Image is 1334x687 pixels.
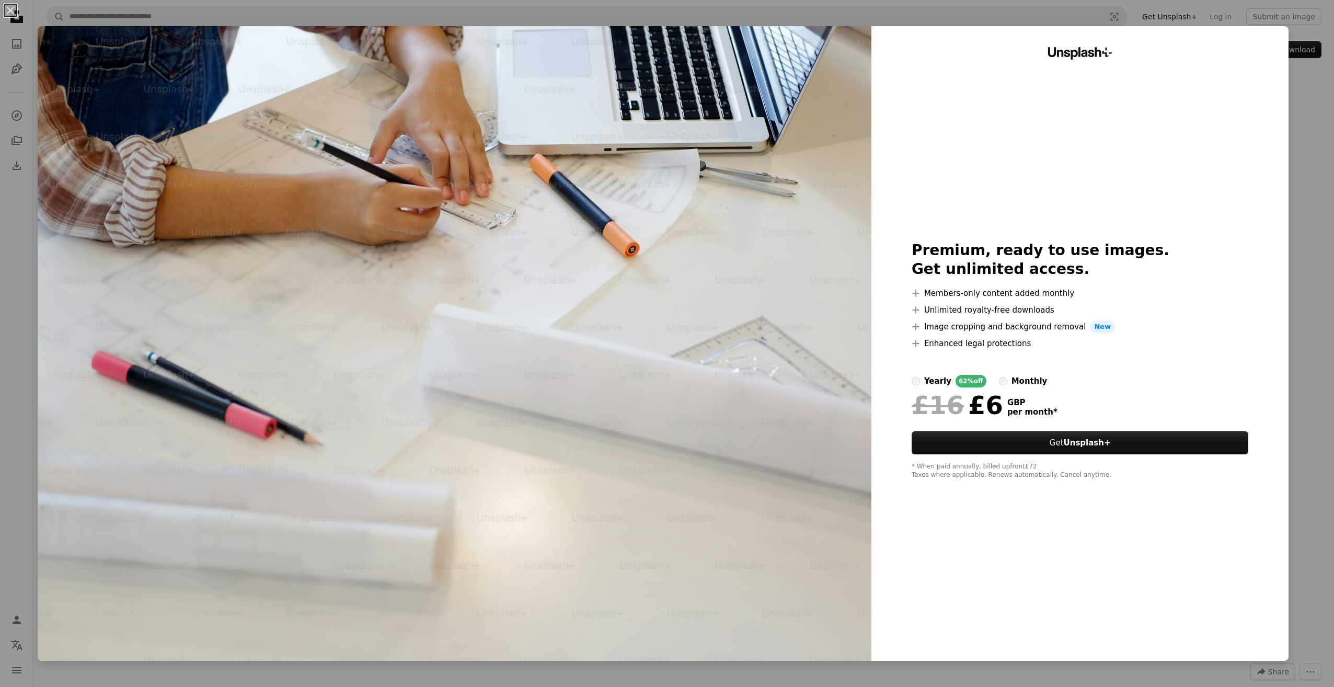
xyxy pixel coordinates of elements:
[956,375,986,387] div: 62% off
[912,463,1249,479] div: * When paid annually, billed upfront £72 Taxes where applicable. Renews automatically. Cancel any...
[1064,438,1111,448] strong: Unsplash+
[912,431,1249,454] button: GetUnsplash+
[912,241,1249,279] h2: Premium, ready to use images. Get unlimited access.
[912,337,1249,350] li: Enhanced legal protections
[1090,320,1115,333] span: New
[912,320,1249,333] li: Image cropping and background removal
[912,304,1249,316] li: Unlimited royalty-free downloads
[912,377,920,385] input: yearly62%off
[912,287,1249,300] li: Members-only content added monthly
[912,392,964,419] span: £16
[924,375,951,387] div: yearly
[1011,375,1048,387] div: monthly
[999,377,1007,385] input: monthly
[1007,398,1057,407] span: GBP
[1007,407,1057,417] span: per month *
[912,392,1003,419] div: £6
